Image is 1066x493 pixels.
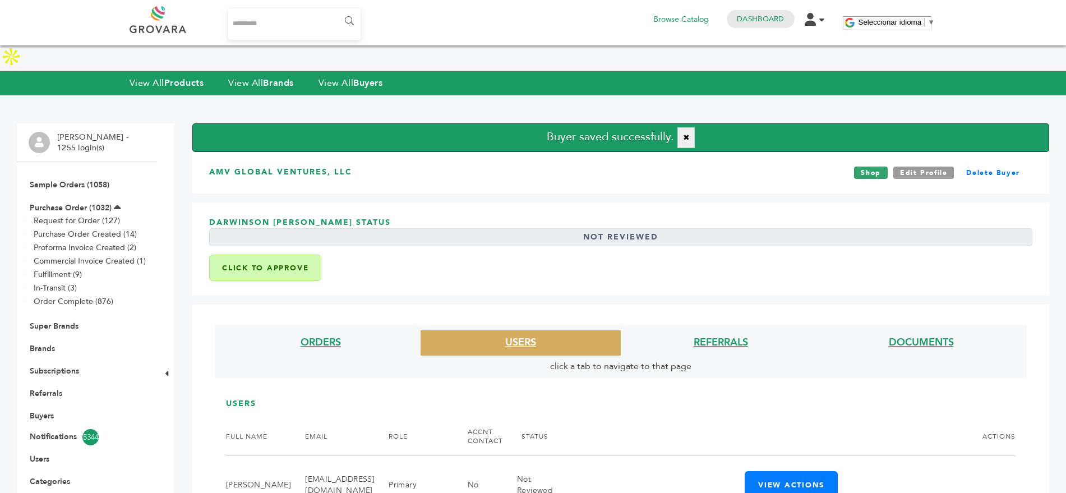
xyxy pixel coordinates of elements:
a: Buyers [30,411,54,421]
a: Edit Profile [893,167,954,179]
span: click a tab to navigate to that page [550,360,691,372]
a: Subscriptions [30,366,79,376]
a: Notifications5344 [30,429,144,445]
a: Categories [30,476,70,487]
th: EMAIL [291,418,375,456]
strong: Products [164,77,204,89]
a: DOCUMENTS [889,335,954,349]
img: profile.png [29,132,50,153]
th: STATUS [503,418,553,456]
a: REFERRALS [694,335,748,349]
a: Browse Catalog [653,13,709,26]
a: Delete Buyer [959,167,1027,179]
a: View AllProducts [130,77,204,89]
h3: AMV Global Ventures, LLC [209,167,352,179]
th: ROLE [375,418,454,456]
input: Search... [228,8,361,40]
a: ORDERS [301,335,341,349]
a: Order Complete (876) [34,296,113,307]
h3: Darwinson [PERSON_NAME] Status [209,217,1032,254]
a: Referrals [30,388,62,399]
a: Commercial Invoice Created (1) [34,256,146,266]
a: Users [30,454,49,464]
span: Seleccionar idioma [859,18,922,26]
button: Click to Approve [209,255,321,281]
a: View AllBrands [228,77,294,89]
div: Not Reviewed [209,228,1032,246]
a: In-Transit (3) [34,283,77,293]
a: Purchase Order Created (14) [34,229,137,239]
th: FULL NAME [226,418,291,456]
a: Shop [854,167,888,179]
h3: USERS [226,398,1016,418]
a: Seleccionar idioma​ [859,18,935,26]
strong: Buyers [353,77,382,89]
a: Dashboard [737,14,784,24]
span: Buyer saved successfully. [547,129,674,144]
li: [PERSON_NAME] - 1255 login(s) [57,132,131,154]
a: Proforma Invoice Created (2) [34,242,136,253]
span: 5344 [82,429,99,445]
a: Brands [30,343,55,354]
th: ACCNT. CONTACT [454,418,503,456]
a: Request for Order (127) [34,215,120,226]
a: USERS [505,335,536,349]
strong: Brands [263,77,293,89]
button: ✖ [677,127,695,149]
a: Super Brands [30,321,79,331]
a: Purchase Order (1032) [30,202,112,213]
span: ▼ [927,18,935,26]
a: Fulfillment (9) [34,269,82,280]
th: ACTIONS [553,418,1016,456]
a: Sample Orders (1058) [30,179,109,190]
a: View AllBuyers [319,77,383,89]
